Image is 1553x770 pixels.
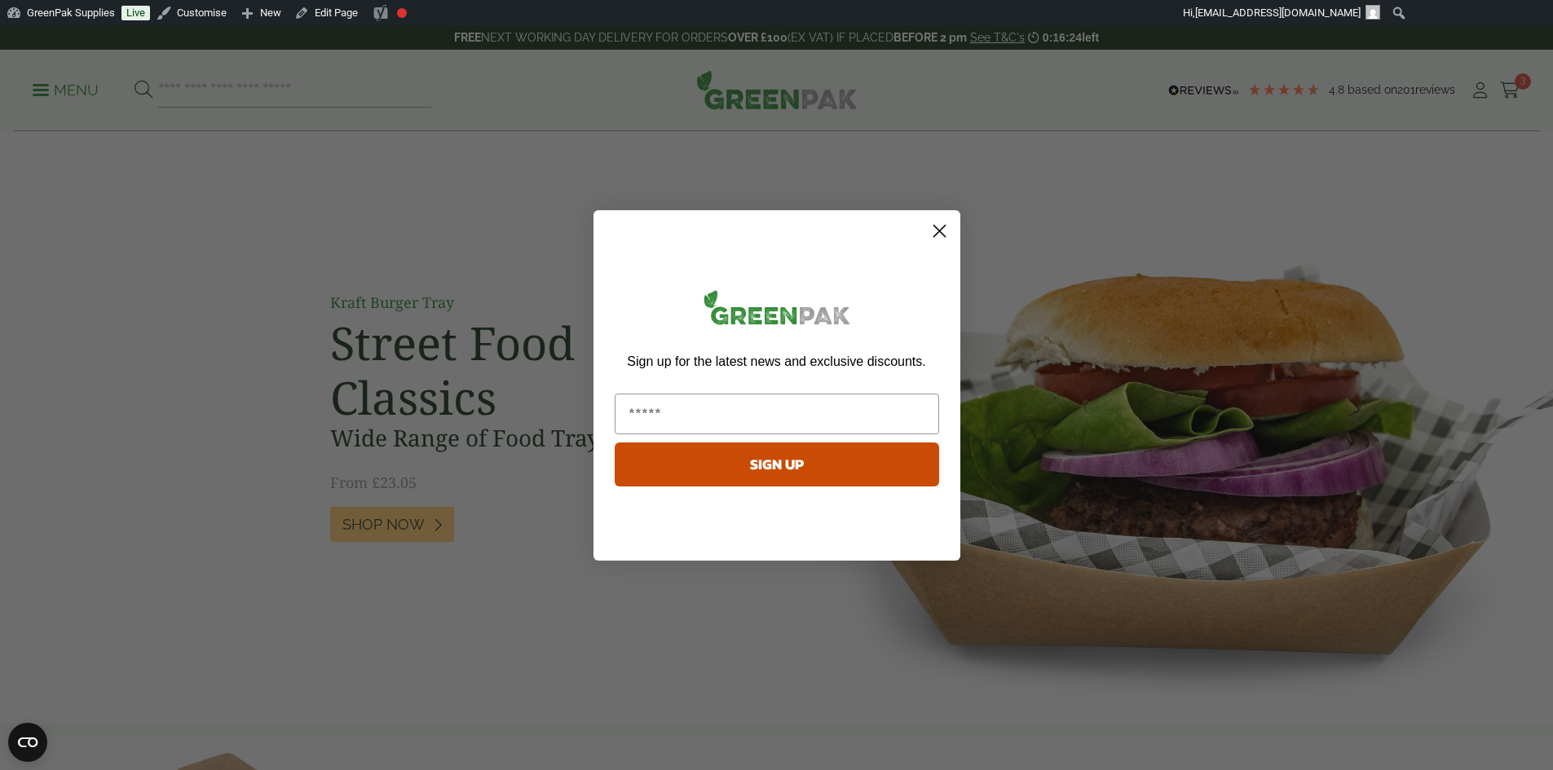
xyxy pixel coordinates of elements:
[397,8,407,18] div: Focus keyphrase not set
[615,394,939,434] input: Email
[8,723,47,762] button: Open CMP widget
[121,6,150,20] a: Live
[925,217,954,245] button: Close dialog
[1195,7,1361,19] span: [EMAIL_ADDRESS][DOMAIN_NAME]
[615,284,939,338] img: greenpak_logo
[615,442,939,486] button: SIGN UP
[627,354,925,368] span: Sign up for the latest news and exclusive discounts.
